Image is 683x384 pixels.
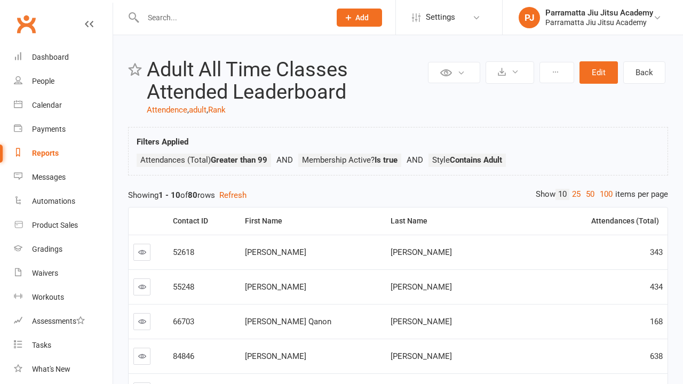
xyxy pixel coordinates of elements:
[173,282,194,292] span: 55248
[245,282,306,292] span: [PERSON_NAME]
[375,155,398,165] strong: Is true
[32,149,59,157] div: Reports
[32,269,58,277] div: Waivers
[32,365,70,373] div: What's New
[188,190,197,200] strong: 80
[187,105,189,115] span: ,
[32,173,66,181] div: Messages
[32,221,78,229] div: Product Sales
[391,282,452,292] span: [PERSON_NAME]
[355,13,369,22] span: Add
[14,309,113,333] a: Assessments
[13,11,39,37] a: Clubworx
[32,245,62,253] div: Gradings
[32,77,54,85] div: People
[623,61,665,84] a: Back
[545,18,653,27] div: Parramatta Jiu Jitsu Academy
[245,351,306,361] span: [PERSON_NAME]
[14,237,113,261] a: Gradings
[219,189,247,202] button: Refresh
[426,5,455,29] span: Settings
[555,189,569,200] a: 10
[32,293,64,301] div: Workouts
[302,155,398,165] span: Membership Active?
[140,155,267,165] span: Attendances (Total)
[189,105,207,115] a: adult
[173,247,194,257] span: 52618
[569,189,583,200] a: 25
[579,61,618,84] button: Edit
[245,247,306,257] span: [PERSON_NAME]
[14,333,113,357] a: Tasks
[450,155,502,165] strong: Contains Adult
[158,190,180,200] strong: 1 - 10
[552,217,659,225] div: Attendances (Total)
[32,197,75,205] div: Automations
[583,189,597,200] a: 50
[391,351,452,361] span: [PERSON_NAME]
[391,247,452,257] span: [PERSON_NAME]
[650,317,663,326] span: 168
[32,125,66,133] div: Payments
[391,317,452,326] span: [PERSON_NAME]
[245,317,331,326] span: [PERSON_NAME] Qanon
[432,155,502,165] span: Style
[14,69,113,93] a: People
[173,217,232,225] div: Contact ID
[14,45,113,69] a: Dashboard
[32,341,51,349] div: Tasks
[14,357,113,381] a: What's New
[14,117,113,141] a: Payments
[211,155,267,165] strong: Greater than 99
[32,53,69,61] div: Dashboard
[14,261,113,285] a: Waivers
[536,189,668,200] div: Show items per page
[140,10,323,25] input: Search...
[337,9,382,27] button: Add
[147,59,425,103] h2: Adult All Time Classes Attended Leaderboard
[14,189,113,213] a: Automations
[650,351,663,361] span: 638
[173,351,194,361] span: 84846
[208,105,226,115] a: Rank
[32,317,85,325] div: Assessments
[14,165,113,189] a: Messages
[597,189,615,200] a: 100
[14,213,113,237] a: Product Sales
[245,217,378,225] div: First Name
[650,247,663,257] span: 343
[147,105,187,115] a: Attendence
[391,217,539,225] div: Last Name
[207,105,208,115] span: ,
[519,7,540,28] div: PJ
[545,8,653,18] div: Parramatta Jiu Jitsu Academy
[14,93,113,117] a: Calendar
[173,317,194,326] span: 66703
[137,137,188,147] strong: Filters Applied
[32,101,62,109] div: Calendar
[14,141,113,165] a: Reports
[650,282,663,292] span: 434
[128,189,668,202] div: Showing of rows
[14,285,113,309] a: Workouts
